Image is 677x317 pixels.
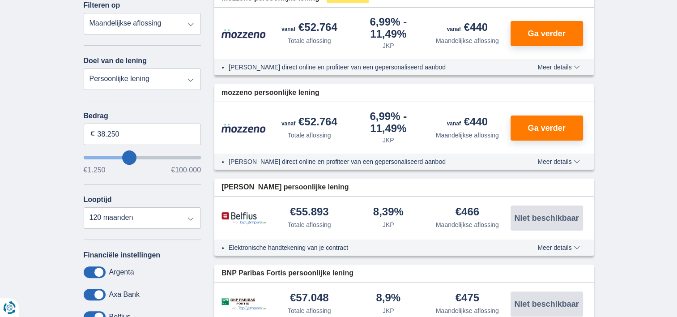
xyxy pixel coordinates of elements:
[84,57,147,65] label: Doel van de lening
[528,30,565,38] span: Ga verder
[221,29,266,39] img: product.pl.alt Mozzeno
[84,156,201,159] input: wantToBorrow
[221,88,319,98] span: mozzeno persoonlijke lening
[290,292,329,304] div: €57.048
[229,63,505,72] li: [PERSON_NAME] direct online en profiteer van een gepersonaliseerd aanbod
[436,306,499,315] div: Maandelijkse aflossing
[514,300,579,308] span: Niet beschikbaar
[109,291,140,299] label: Axa Bank
[281,116,337,129] div: €52.764
[229,243,505,252] li: Elektronische handtekening van je contract
[537,64,579,70] span: Meer details
[288,36,331,45] div: Totale aflossing
[353,111,425,134] div: 6,99%
[383,41,394,50] div: JKP
[221,123,266,133] img: product.pl.alt Mozzeno
[511,206,583,231] button: Niet beschikbaar
[531,244,586,251] button: Meer details
[511,291,583,317] button: Niet beschikbaar
[376,292,400,304] div: 8,9%
[531,64,586,71] button: Meer details
[537,244,579,251] span: Meer details
[511,116,583,141] button: Ga verder
[456,292,479,304] div: €475
[84,1,120,9] label: Filteren op
[383,220,394,229] div: JKP
[456,206,479,218] div: €466
[91,129,95,139] span: €
[221,182,349,193] span: [PERSON_NAME] persoonlijke lening
[221,298,266,311] img: product.pl.alt BNP Paribas Fortis
[383,306,394,315] div: JKP
[531,158,586,165] button: Meer details
[281,22,337,34] div: €52.764
[171,167,201,174] span: €100.000
[84,112,201,120] label: Bedrag
[229,157,505,166] li: [PERSON_NAME] direct online en profiteer van een gepersonaliseerd aanbod
[537,158,579,165] span: Meer details
[84,196,112,204] label: Looptijd
[288,306,331,315] div: Totale aflossing
[221,268,353,278] span: BNP Paribas Fortis persoonlijke lening
[514,214,579,222] span: Niet beschikbaar
[447,116,488,129] div: €440
[447,22,488,34] div: €440
[84,167,106,174] span: €1.250
[221,212,266,225] img: product.pl.alt Belfius
[109,268,134,276] label: Argenta
[288,220,331,229] div: Totale aflossing
[288,131,331,140] div: Totale aflossing
[528,124,565,132] span: Ga verder
[511,21,583,46] button: Ga verder
[290,206,329,218] div: €55.893
[436,220,499,229] div: Maandelijkse aflossing
[436,36,499,45] div: Maandelijkse aflossing
[436,131,499,140] div: Maandelijkse aflossing
[353,17,425,39] div: 6,99%
[84,251,161,259] label: Financiële instellingen
[373,206,404,218] div: 8,39%
[383,136,394,145] div: JKP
